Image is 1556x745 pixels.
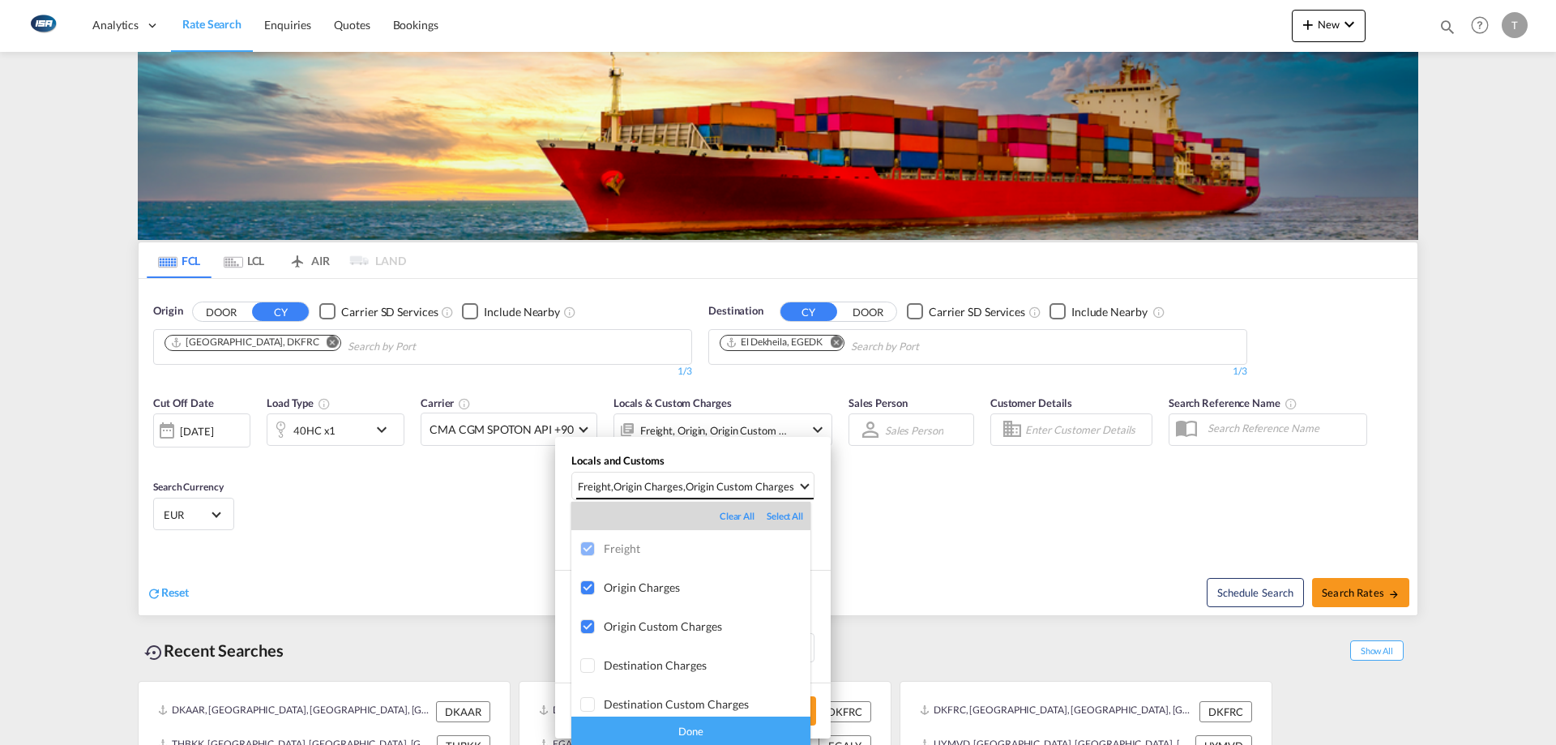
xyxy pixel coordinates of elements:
[767,510,803,523] div: Select All
[720,510,767,523] div: Clear All
[604,580,810,594] div: Origin Charges
[571,717,810,745] div: Done
[604,697,810,711] div: Destination Custom Charges
[604,542,810,555] div: Freight
[604,658,810,672] div: Destination Charges
[604,619,810,633] div: Origin Custom Charges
